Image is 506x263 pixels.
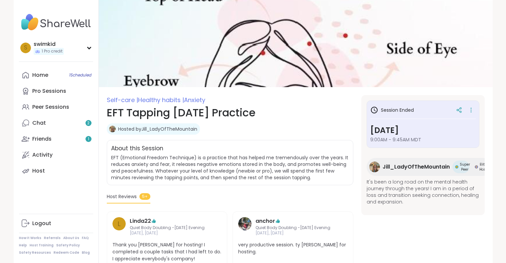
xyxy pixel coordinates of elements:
[130,225,205,231] span: Quiet Body Doubling -[DATE] Evening
[19,83,93,99] a: Pro Sessions
[19,67,93,83] a: Home1Scheduled
[184,96,205,104] span: Anxiety
[383,163,450,171] span: Jill_LadyOfTheMountain
[32,119,46,127] div: Chat
[238,241,348,255] span: very productive session. ty [PERSON_NAME] for hosting.
[475,165,478,169] img: Elite Host
[32,103,69,111] div: Peer Sessions
[111,144,163,153] h2: About this Session
[369,162,380,172] img: Jill_LadyOfTheMountain
[370,124,476,136] h3: [DATE]
[19,99,93,115] a: Peer Sessions
[82,250,90,255] a: Blog
[32,151,53,159] div: Activity
[19,215,93,231] a: Logout
[19,243,27,248] a: Help
[32,167,45,175] div: Host
[19,236,41,240] a: How It Works
[42,49,63,54] span: 1 Pro credit
[367,179,479,205] span: It's been a long road on the mental health journey through the years! I am in a period of loss an...
[238,217,252,230] img: anchor
[107,96,138,104] span: Self-care |
[87,120,89,126] span: 2
[138,96,184,104] span: Healthy habits |
[19,11,93,34] img: ShareWell Nav Logo
[111,154,348,181] span: EFT (Emotional Freedom Technique) is a practice that has helped me tremendously over the years. I...
[238,217,252,236] a: anchor
[460,162,470,172] span: Super Peer
[109,126,116,132] img: Jill_LadyOfTheMountain
[19,163,93,179] a: Host
[255,225,330,231] span: Quiet Body Doubling -[DATE] Evening
[34,41,64,48] div: swimkid
[63,236,79,240] a: About Us
[255,230,330,236] span: [DATE], [DATE]
[118,126,197,132] a: Hosted byJill_LadyOfTheMountain
[69,72,91,78] span: 1 Scheduled
[112,217,126,236] a: L
[24,44,27,52] span: s
[32,220,51,227] div: Logout
[455,165,458,169] img: Super Peer
[370,106,414,114] h3: Session Ended
[367,158,492,176] a: Jill_LadyOfTheMountainJill_LadyOfTheMountainSuper PeerSuper PeerElite HostElite Host
[370,136,476,143] span: 9:00AM - 9:45AM MDT
[32,135,52,143] div: Friends
[19,115,93,131] a: Chat2
[19,250,51,255] a: Safety Resources
[130,230,205,236] span: [DATE], [DATE]
[32,87,66,95] div: Pro Sessions
[130,217,151,225] a: Linda22
[479,162,487,172] span: Elite Host
[82,236,89,240] a: FAQ
[107,193,137,200] span: Host Reviews
[54,250,79,255] a: Redeem Code
[44,236,61,240] a: Referrals
[88,136,89,142] span: 1
[19,131,93,147] a: Friends1
[56,243,80,248] a: Safety Policy
[117,219,120,229] span: L
[255,217,275,225] a: anchor
[107,105,353,121] h1: EFT Tapping [DATE] Practice
[30,243,54,248] a: Host Training
[19,147,93,163] a: Activity
[139,193,150,200] span: 5+
[112,241,222,262] span: Thank you [PERSON_NAME] for hosting! I completed a couple tasks that I had left to do. I apprecia...
[32,71,48,79] div: Home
